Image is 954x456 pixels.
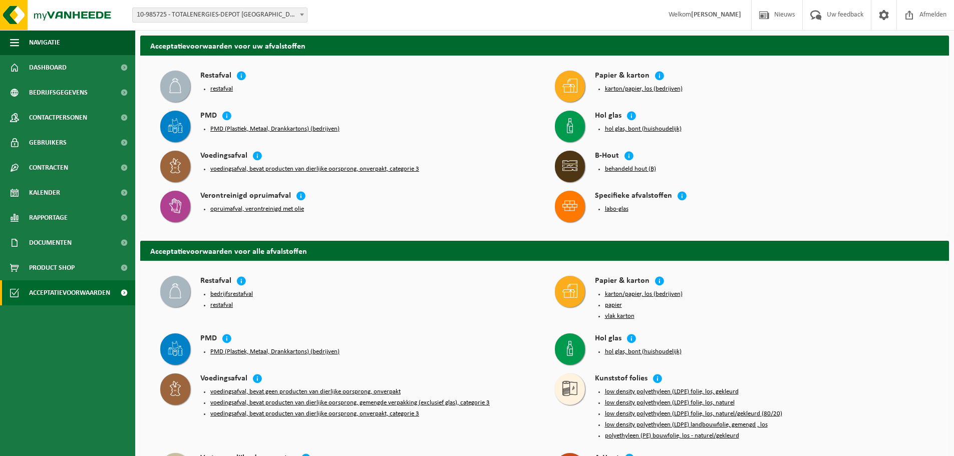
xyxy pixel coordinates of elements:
button: voedingsafval, bevat producten van dierlijke oorsprong, onverpakt, categorie 3 [210,410,419,418]
h4: B-Hout [595,151,619,162]
h4: PMD [200,333,217,345]
h2: Acceptatievoorwaarden voor alle afvalstoffen [140,241,949,260]
button: low density polyethyleen (LDPE) landbouwfolie, gemengd , los [605,421,768,429]
button: low density polyethyleen (LDPE) folie, los, naturel/gekleurd (80/20) [605,410,782,418]
span: Gebruikers [29,130,67,155]
span: Rapportage [29,205,68,230]
span: Kalender [29,180,60,205]
button: restafval [210,85,233,93]
button: low density polyethyleen (LDPE) folie, los, naturel [605,399,735,407]
h4: Voedingsafval [200,373,247,385]
button: restafval [210,301,233,309]
h4: Verontreinigd opruimafval [200,191,291,202]
button: voedingsafval, bevat producten van dierlijke oorsprong, gemengde verpakking (exclusief glas), cat... [210,399,490,407]
strong: [PERSON_NAME] [691,11,741,19]
button: opruimafval, verontreinigd met olie [210,205,304,213]
span: Navigatie [29,30,60,55]
h4: Restafval [200,276,231,287]
button: polyethyleen (PE) bouwfolie, los - naturel/gekleurd [605,432,739,440]
button: karton/papier, los (bedrijven) [605,290,683,298]
button: behandeld hout (B) [605,165,656,173]
h4: PMD [200,111,217,122]
h4: Hol glas [595,111,621,122]
h4: Papier & karton [595,71,650,82]
h4: Specifieke afvalstoffen [595,191,672,202]
h4: Papier & karton [595,276,650,287]
button: hol glas, bont (huishoudelijk) [605,348,682,356]
button: voedingsafval, bevat geen producten van dierlijke oorsprong, onverpakt [210,388,401,396]
h4: Hol glas [595,333,621,345]
span: Bedrijfsgegevens [29,80,88,105]
span: Product Shop [29,255,75,280]
h4: Voedingsafval [200,151,247,162]
button: karton/papier, los (bedrijven) [605,85,683,93]
button: voedingsafval, bevat producten van dierlijke oorsprong, onverpakt, categorie 3 [210,165,419,173]
button: low density polyethyleen (LDPE) folie, los, gekleurd [605,388,739,396]
button: bedrijfsrestafval [210,290,253,298]
span: Acceptatievoorwaarden [29,280,110,305]
span: 10-985725 - TOTALENERGIES-DEPOT ANTWERPEN - ANTWERPEN [133,8,307,22]
button: labo-glas [605,205,628,213]
button: hol glas, bont (huishoudelijk) [605,125,682,133]
h2: Acceptatievoorwaarden voor uw afvalstoffen [140,36,949,55]
button: vlak karton [605,312,634,320]
span: Contactpersonen [29,105,87,130]
span: Documenten [29,230,72,255]
h4: Kunststof folies [595,373,648,385]
span: Contracten [29,155,68,180]
button: papier [605,301,622,309]
span: 10-985725 - TOTALENERGIES-DEPOT ANTWERPEN - ANTWERPEN [132,8,307,23]
span: Dashboard [29,55,67,80]
button: PMD (Plastiek, Metaal, Drankkartons) (bedrijven) [210,125,340,133]
h4: Restafval [200,71,231,82]
button: PMD (Plastiek, Metaal, Drankkartons) (bedrijven) [210,348,340,356]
